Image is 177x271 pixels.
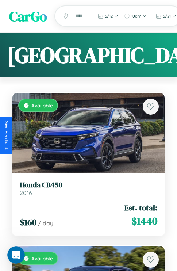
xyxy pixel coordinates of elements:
span: 10am [131,14,141,19]
span: 6 / 12 [105,14,113,19]
a: Honda CB4502016 [20,180,157,196]
button: 10am [122,12,149,20]
button: 6/12 [96,12,120,20]
span: Est. total: [124,202,157,213]
span: $ 160 [20,216,36,228]
span: Available [31,102,53,108]
span: / day [38,220,53,227]
span: $ 1440 [131,214,157,228]
span: CarGo [9,7,47,26]
span: Available [31,255,53,262]
span: 6 / 21 [163,14,171,19]
div: Give Feedback [4,121,9,150]
span: 2016 [20,189,32,196]
h3: Honda CB450 [20,180,157,189]
iframe: Intercom live chat [7,246,25,264]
